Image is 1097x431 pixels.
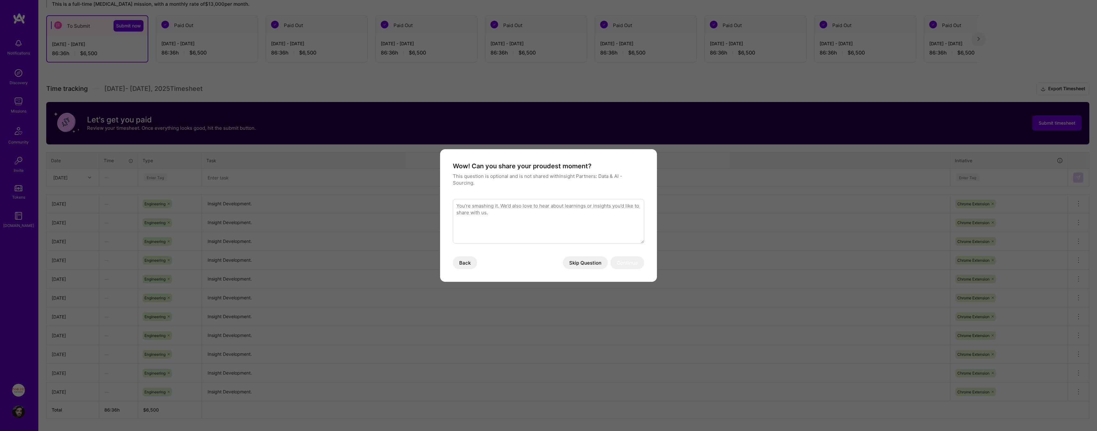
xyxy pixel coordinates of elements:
[453,173,644,186] p: This question is optional and is not shared with Insight Partners: Data & AI - Sourcing .
[563,256,608,269] button: Skip Question
[453,256,477,269] button: Back
[440,149,657,282] div: modal
[453,162,644,170] h4: Wow! Can you share your proudest moment?
[610,256,644,269] button: Continue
